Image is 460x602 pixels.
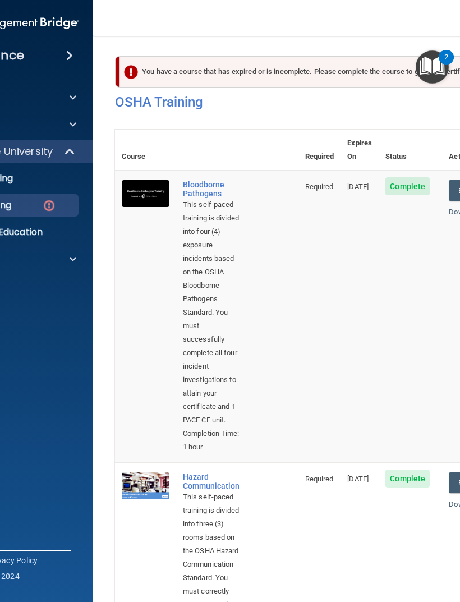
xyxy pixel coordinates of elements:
[183,427,242,454] div: Completion Time: 1 hour
[416,50,449,84] button: Open Resource Center, 2 new notifications
[183,180,242,198] a: Bloodborne Pathogens
[341,130,379,171] th: Expires On
[124,65,138,79] img: exclamation-circle-solid-danger.72ef9ffc.png
[385,177,430,195] span: Complete
[183,198,242,427] div: This self-paced training is divided into four (4) exposure incidents based on the OSHA Bloodborne...
[347,182,369,191] span: [DATE]
[305,182,334,191] span: Required
[42,199,56,213] img: danger-circle.6113f641.png
[305,475,334,483] span: Required
[444,57,448,72] div: 2
[385,470,430,488] span: Complete
[347,475,369,483] span: [DATE]
[115,130,176,171] th: Course
[298,130,341,171] th: Required
[379,130,442,171] th: Status
[183,472,242,490] a: Hazard Communication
